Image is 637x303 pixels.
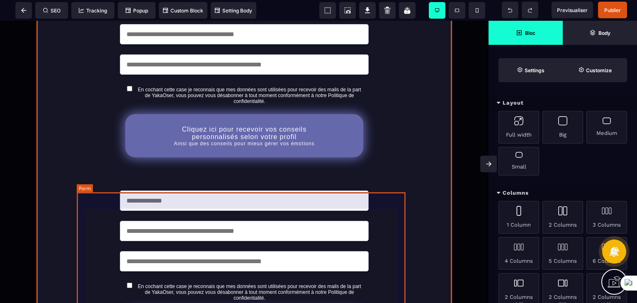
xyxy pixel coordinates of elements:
div: 5 Columns [542,237,583,270]
strong: Body [598,30,610,36]
span: Screenshot [339,2,356,19]
div: Medium [586,111,627,144]
span: Settings [498,58,563,82]
div: 4 Columns [498,237,539,270]
div: 1 Column [498,201,539,234]
span: Open Style Manager [563,58,627,82]
span: Setting Body [215,7,252,14]
span: Popup [126,7,148,14]
strong: Customize [586,67,612,73]
button: Cliquez ici pour recevoir vos conseils personnalisés selon votre profilAinsi que des conseils pou... [125,93,363,137]
div: 2 Columns [542,201,583,234]
div: 3 Columns [586,201,627,234]
div: Big [542,111,583,144]
span: Publier [604,7,621,13]
span: Preview [552,2,593,18]
label: En cochant cette case je reconnais que mes données sont utilisées pour recevoir des mails de la p... [136,66,363,83]
span: View components [319,2,336,19]
span: SEO [43,7,61,14]
div: Columns [489,186,637,201]
span: Tracking [79,7,107,14]
label: En cochant cette case je reconnais que mes données sont utilisées pour recevoir des mails de la p... [136,263,363,280]
span: Open Layer Manager [563,21,637,45]
div: 6 Columns [586,237,627,270]
div: Small [498,147,539,176]
span: Previsualiser [557,7,588,13]
span: Open Blocks [489,21,563,45]
strong: Bloc [525,30,535,36]
div: Full width [498,111,539,144]
strong: Settings [525,67,545,73]
div: Layout [489,95,637,111]
span: Custom Block [163,7,203,14]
